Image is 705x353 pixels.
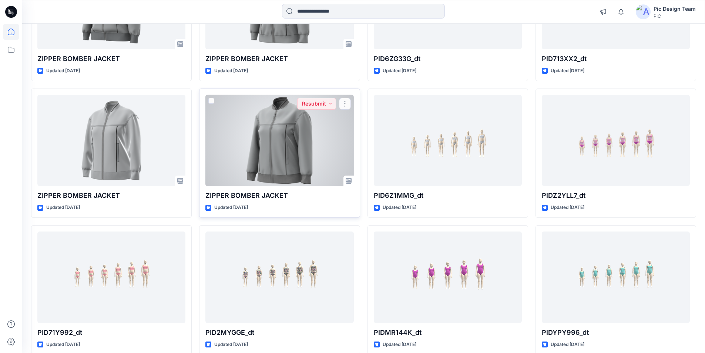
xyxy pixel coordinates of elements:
p: Updated [DATE] [383,67,416,75]
a: PID71Y992_dt [37,232,185,323]
p: Updated [DATE] [551,341,584,349]
p: PIDYPY996_dt [542,327,690,338]
a: ZIPPER BOMBER JACKET [205,95,353,186]
p: ZIPPER BOMBER JACKET [205,54,353,64]
p: Updated [DATE] [46,204,80,212]
p: Updated [DATE] [214,204,248,212]
div: PIC [654,13,696,19]
p: Updated [DATE] [214,341,248,349]
p: PID71Y992_dt [37,327,185,338]
p: ZIPPER BOMBER JACKET [205,190,353,201]
a: PID6Z1MMG_dt [374,95,522,186]
a: PIDYPY996_dt [542,232,690,323]
p: PID6ZG33G_dt [374,54,522,64]
p: Updated [DATE] [46,67,80,75]
p: ZIPPER BOMBER JACKET [37,190,185,201]
img: avatar [636,4,651,19]
p: Updated [DATE] [551,67,584,75]
p: PID713XX2_dt [542,54,690,64]
p: Updated [DATE] [214,67,248,75]
a: PIDZ2YLL7_dt [542,95,690,186]
p: PIDZ2YLL7_dt [542,190,690,201]
p: Updated [DATE] [383,341,416,349]
a: PIDMR144K_dt [374,232,522,323]
p: Updated [DATE] [46,341,80,349]
p: PID2MYGGE_dt [205,327,353,338]
div: Pic Design Team [654,4,696,13]
a: PID2MYGGE_dt [205,232,353,323]
a: ZIPPER BOMBER JACKET [37,95,185,186]
p: ZIPPER BOMBER JACKET [37,54,185,64]
p: PIDMR144K_dt [374,327,522,338]
p: PID6Z1MMG_dt [374,190,522,201]
p: Updated [DATE] [383,204,416,212]
p: Updated [DATE] [551,204,584,212]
